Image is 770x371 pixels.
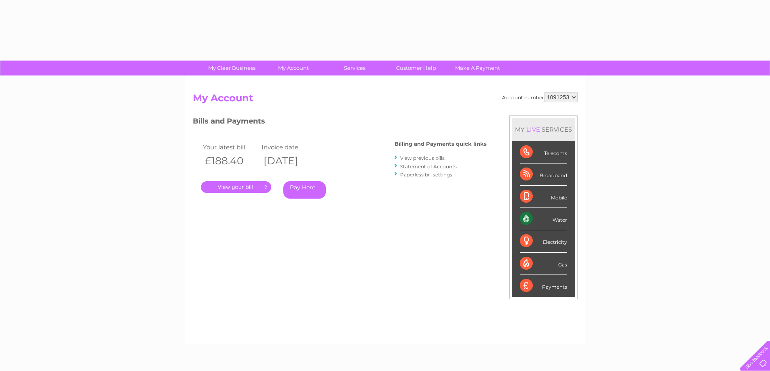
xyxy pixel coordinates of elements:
h3: Bills and Payments [193,115,487,130]
div: Telecoms [520,141,567,163]
div: LIVE [525,126,542,133]
a: . [201,181,271,193]
h2: My Account [193,92,578,108]
div: Gas [520,253,567,275]
div: Payments [520,275,567,297]
div: Broadband [520,163,567,186]
div: Electricity [520,230,567,252]
a: Paperless bill settings [400,172,452,178]
td: Your latest bill [201,142,259,153]
div: Account number [502,92,578,102]
th: £188.40 [201,153,259,169]
a: View previous bills [400,155,445,161]
a: Make A Payment [444,61,511,75]
a: Pay Here [283,181,326,199]
div: Water [520,208,567,230]
td: Invoice date [259,142,318,153]
th: [DATE] [259,153,318,169]
a: Customer Help [383,61,449,75]
a: My Account [260,61,327,75]
div: MY SERVICES [512,118,575,141]
a: Statement of Accounts [400,163,457,170]
a: My Clear Business [198,61,265,75]
h4: Billing and Payments quick links [394,141,487,147]
div: Mobile [520,186,567,208]
a: Services [321,61,388,75]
